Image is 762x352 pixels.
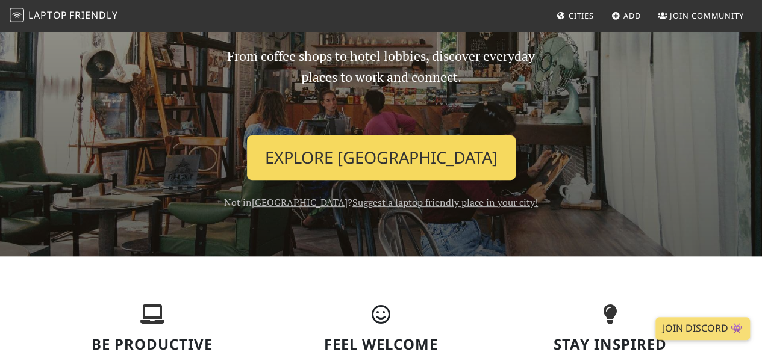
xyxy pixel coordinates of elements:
a: Explore [GEOGRAPHIC_DATA] [247,135,516,180]
span: Cities [569,10,594,21]
a: Add [607,5,646,26]
span: Laptop [28,8,67,22]
a: Join Community [653,5,749,26]
span: Add [623,10,641,21]
a: Suggest a laptop friendly place in your city! [352,196,538,209]
a: LaptopFriendly LaptopFriendly [10,5,118,26]
a: Cities [552,5,599,26]
span: Not in ? [224,196,538,209]
span: Join Community [670,10,744,21]
img: LaptopFriendly [10,8,24,22]
p: From coffee shops to hotel lobbies, discover everyday places to work and connect. [217,46,546,126]
span: Friendly [69,8,117,22]
a: [GEOGRAPHIC_DATA] [252,196,348,209]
